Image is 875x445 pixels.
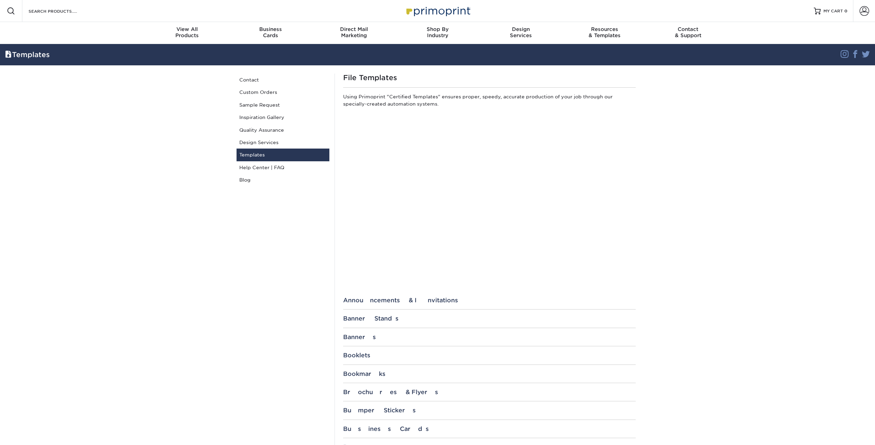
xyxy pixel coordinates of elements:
[28,7,95,15] input: SEARCH PRODUCTS.....
[844,9,847,13] span: 0
[646,26,730,39] div: & Support
[343,370,636,377] div: Bookmarks
[229,26,312,39] div: Cards
[145,26,229,39] div: Products
[343,389,636,395] div: Brochures & Flyers
[237,124,329,136] a: Quality Assurance
[343,425,636,432] div: Business Cards
[563,26,646,32] span: Resources
[312,22,396,44] a: Direct MailMarketing
[312,26,396,32] span: Direct Mail
[343,315,636,322] div: Banner Stands
[237,74,329,86] a: Contact
[229,22,312,44] a: BusinessCards
[237,99,329,111] a: Sample Request
[479,22,563,44] a: DesignServices
[237,136,329,149] a: Design Services
[343,407,636,414] div: Bumper Stickers
[396,26,479,32] span: Shop By
[237,174,329,186] a: Blog
[479,26,563,39] div: Services
[237,149,329,161] a: Templates
[403,3,472,18] img: Primoprint
[145,26,229,32] span: View All
[396,22,479,44] a: Shop ByIndustry
[312,26,396,39] div: Marketing
[396,26,479,39] div: Industry
[823,8,843,14] span: MY CART
[237,111,329,123] a: Inspiration Gallery
[646,22,730,44] a: Contact& Support
[145,22,229,44] a: View AllProducts
[343,74,636,82] h1: File Templates
[343,352,636,359] div: Booklets
[343,334,636,340] div: Banners
[646,26,730,32] span: Contact
[479,26,563,32] span: Design
[237,161,329,174] a: Help Center | FAQ
[343,93,636,110] p: Using Primoprint "Certified Templates" ensures proper, speedy, accurate production of your job th...
[343,297,636,304] div: Announcements & Invitations
[229,26,312,32] span: Business
[563,22,646,44] a: Resources& Templates
[237,86,329,98] a: Custom Orders
[563,26,646,39] div: & Templates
